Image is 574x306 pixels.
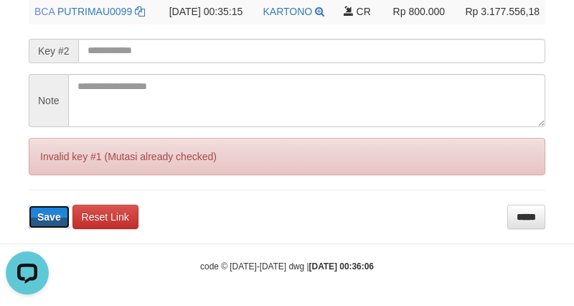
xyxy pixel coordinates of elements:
span: CR [357,6,371,17]
small: code © [DATE]-[DATE] dwg | [200,261,374,272]
a: Copy PUTRIMAU0099 to clipboard [135,6,145,17]
span: Reset Link [82,211,129,223]
button: Open LiveChat chat widget [6,6,49,49]
span: Save [37,211,61,223]
div: Invalid key #1 (Mutasi already checked) [29,138,545,175]
button: Save [29,205,70,228]
span: Note [29,74,68,127]
strong: [DATE] 00:36:06 [309,261,374,272]
a: KARTONO [263,6,313,17]
a: PUTRIMAU0099 [57,6,132,17]
span: BCA [34,6,55,17]
span: Key #2 [29,39,78,63]
a: Reset Link [72,205,138,229]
